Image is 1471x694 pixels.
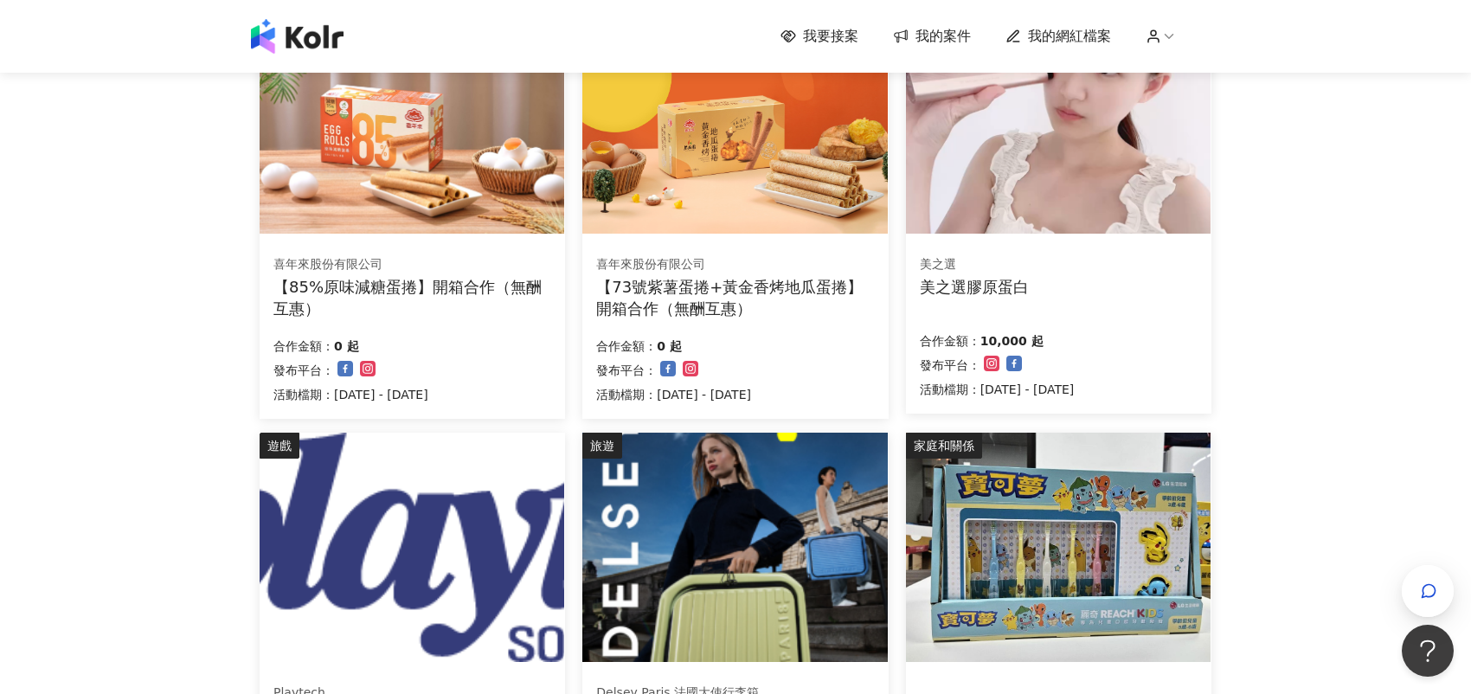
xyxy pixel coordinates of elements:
img: Playtech 网红营销 [260,433,564,662]
img: 【DELSEY】SECURITIME ZIP旅行箱 [582,433,887,662]
p: 0 起 [657,336,682,357]
p: 合作金額： [920,331,980,351]
p: 活動檔期：[DATE] - [DATE] [920,379,1075,400]
p: 10,000 起 [980,331,1044,351]
div: 美之選膠原蛋白 [920,276,1029,298]
div: 家庭和關係 [906,433,982,459]
p: 活動檔期：[DATE] - [DATE] [596,384,751,405]
div: 旅遊 [582,433,622,459]
p: 合作金額： [596,336,657,357]
span: 我的網紅檔案 [1028,27,1111,46]
img: logo [251,19,344,54]
iframe: Help Scout Beacon - Open [1402,625,1454,677]
div: 【85%原味減糖蛋捲】開箱合作（無酬互惠） [273,276,551,319]
div: 遊戲 [260,433,299,459]
p: 活動檔期：[DATE] - [DATE] [273,384,428,405]
img: 麗奇寶可夢兒童牙刷組 [906,433,1211,662]
p: 發布平台： [596,360,657,381]
a: 我的案件 [893,27,971,46]
img: 85%原味減糖蛋捲 [260,4,564,234]
span: 我要接案 [803,27,858,46]
p: 0 起 [334,336,359,357]
a: 我的網紅檔案 [1005,27,1111,46]
a: 我要接案 [780,27,858,46]
img: 73號紫薯蛋捲+黃金香烤地瓜蛋捲 [582,4,887,234]
div: 美之選 [920,256,1029,273]
span: 我的案件 [915,27,971,46]
p: 合作金額： [273,336,334,357]
p: 發布平台： [920,355,980,376]
img: 美之選膠原蛋白送RF美容儀 [906,4,1211,234]
p: 發布平台： [273,360,334,381]
div: 喜年來股份有限公司 [596,256,873,273]
div: 喜年來股份有限公司 [273,256,550,273]
div: 【73號紫薯蛋捲+黃金香烤地瓜蛋捲】開箱合作（無酬互惠） [596,276,874,319]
